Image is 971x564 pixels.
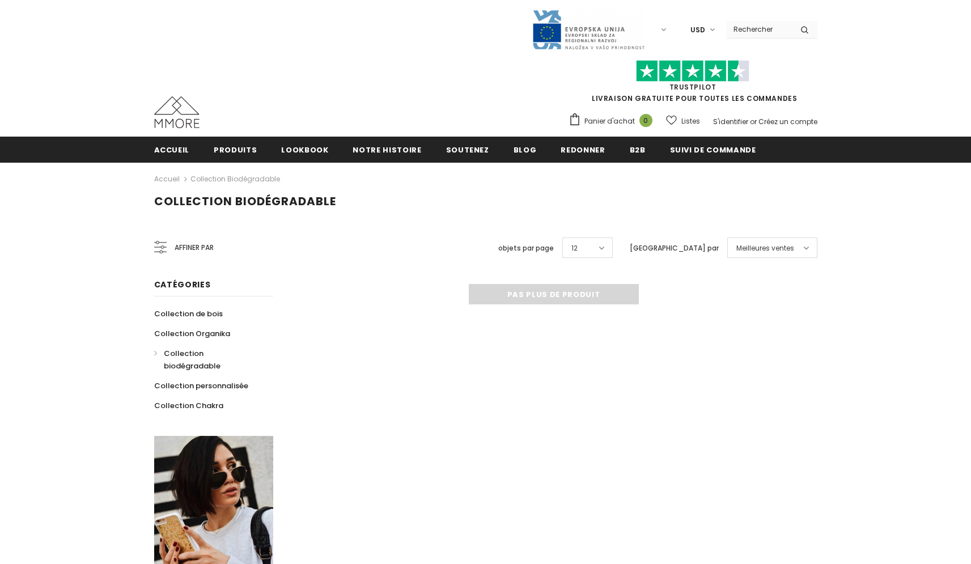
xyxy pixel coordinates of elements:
[569,113,658,130] a: Panier d'achat 0
[281,137,328,162] a: Lookbook
[636,60,749,82] img: Faites confiance aux étoiles pilotes
[154,324,230,344] a: Collection Organika
[681,116,700,127] span: Listes
[154,279,211,290] span: Catégories
[727,21,792,37] input: Search Site
[532,24,645,34] a: Javni Razpis
[175,241,214,254] span: Affiner par
[353,145,421,155] span: Notre histoire
[154,380,248,391] span: Collection personnalisée
[532,9,645,50] img: Javni Razpis
[446,137,489,162] a: soutenez
[281,145,328,155] span: Lookbook
[750,117,757,126] span: or
[214,137,257,162] a: Produits
[758,117,817,126] a: Créez un compte
[690,24,705,36] span: USD
[154,193,336,209] span: Collection biodégradable
[736,243,794,254] span: Meilleures ventes
[561,137,605,162] a: Redonner
[154,344,261,376] a: Collection biodégradable
[154,172,180,186] a: Accueil
[584,116,635,127] span: Panier d'achat
[630,137,646,162] a: B2B
[569,65,817,103] span: LIVRAISON GRATUITE POUR TOUTES LES COMMANDES
[154,304,223,324] a: Collection de bois
[214,145,257,155] span: Produits
[154,400,223,411] span: Collection Chakra
[446,145,489,155] span: soutenez
[666,111,700,131] a: Listes
[190,174,280,184] a: Collection biodégradable
[670,137,756,162] a: Suivi de commande
[514,137,537,162] a: Blog
[164,348,221,371] span: Collection biodégradable
[670,145,756,155] span: Suivi de commande
[713,117,748,126] a: S'identifier
[639,114,652,127] span: 0
[561,145,605,155] span: Redonner
[630,243,719,254] label: [GEOGRAPHIC_DATA] par
[353,137,421,162] a: Notre histoire
[154,308,223,319] span: Collection de bois
[630,145,646,155] span: B2B
[154,145,190,155] span: Accueil
[154,376,248,396] a: Collection personnalisée
[498,243,554,254] label: objets par page
[514,145,537,155] span: Blog
[669,82,716,92] a: TrustPilot
[154,396,223,415] a: Collection Chakra
[154,328,230,339] span: Collection Organika
[571,243,578,254] span: 12
[154,96,200,128] img: Cas MMORE
[154,137,190,162] a: Accueil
